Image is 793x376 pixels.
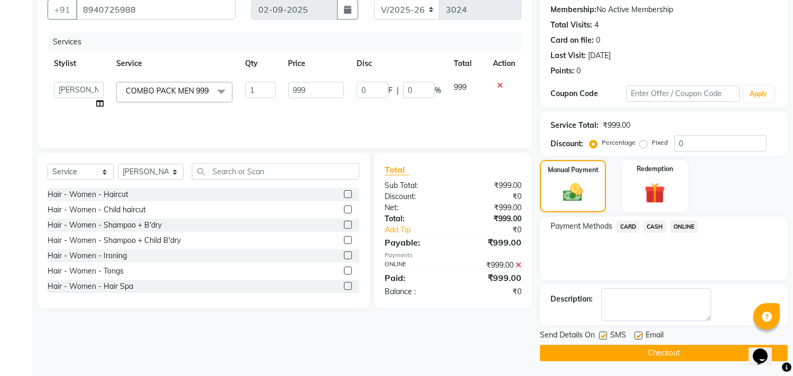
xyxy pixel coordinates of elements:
div: Total Visits: [551,20,592,31]
div: ₹999.00 [453,202,530,213]
div: Payments [385,251,521,260]
div: Discount: [377,191,453,202]
div: 4 [594,20,599,31]
div: Points: [551,65,574,77]
div: Net: [377,202,453,213]
div: Paid: [377,271,453,284]
div: Card on file: [551,35,594,46]
div: 0 [576,65,581,77]
label: Percentage [602,138,636,147]
span: CARD [617,221,639,233]
th: Action [487,52,521,76]
th: Stylist [48,52,110,76]
th: Total [447,52,487,76]
div: [DATE] [588,50,611,61]
span: CASH [643,221,666,233]
iframe: chat widget [749,334,782,365]
label: Manual Payment [548,165,599,175]
div: Discount: [551,138,583,149]
div: Service Total: [551,120,599,131]
div: ₹999.00 [453,180,530,191]
span: SMS [610,330,626,343]
th: Service [110,52,239,76]
div: ₹999.00 [453,260,530,271]
th: Disc [350,52,447,76]
div: ₹0 [453,286,530,297]
button: Checkout [540,345,788,361]
div: Hair - Women - Haircut [48,189,128,200]
div: Coupon Code [551,88,626,99]
span: Email [646,330,664,343]
span: % [435,85,441,96]
input: Enter Offer / Coupon Code [626,86,739,102]
span: Total [385,164,409,175]
div: ₹999.00 [453,271,530,284]
div: Hair - Women - Shampoo + B'dry [48,220,162,231]
div: Hair - Women - Child haircut [48,204,146,215]
div: Sub Total: [377,180,453,191]
img: _gift.svg [638,180,671,206]
button: Apply [744,86,774,102]
div: Hair - Women - Tongs [48,266,124,277]
span: Send Details On [540,330,595,343]
input: Search or Scan [192,163,359,180]
div: Last Visit: [551,50,586,61]
div: No Active Membership [551,4,777,15]
div: Description: [551,294,593,305]
img: _cash.svg [557,181,589,204]
span: F [388,85,393,96]
div: Hair - Women - Ironing [48,250,127,261]
div: ₹0 [453,191,530,202]
th: Price [282,52,350,76]
div: Hair - Women - Hair Spa [48,281,133,292]
span: ONLINE [670,221,698,233]
div: ₹0 [466,224,530,236]
span: | [397,85,399,96]
div: 0 [596,35,600,46]
span: Payment Methods [551,221,612,232]
label: Redemption [637,164,673,174]
a: Add Tip [377,224,466,236]
div: ₹999.00 [453,213,530,224]
div: Membership: [551,4,596,15]
a: x [209,86,213,96]
div: ₹999.00 [603,120,630,131]
div: ₹999.00 [453,236,530,249]
div: Total: [377,213,453,224]
th: Qty [239,52,282,76]
div: ONLINE [377,260,453,271]
span: 999 [454,82,467,92]
div: Services [49,32,529,52]
div: Balance : [377,286,453,297]
div: Payable: [377,236,453,249]
label: Fixed [652,138,668,147]
span: COMBO PACK MEN 999 [126,86,209,96]
div: Hair - Women - Shampoo + Child B'dry [48,235,181,246]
